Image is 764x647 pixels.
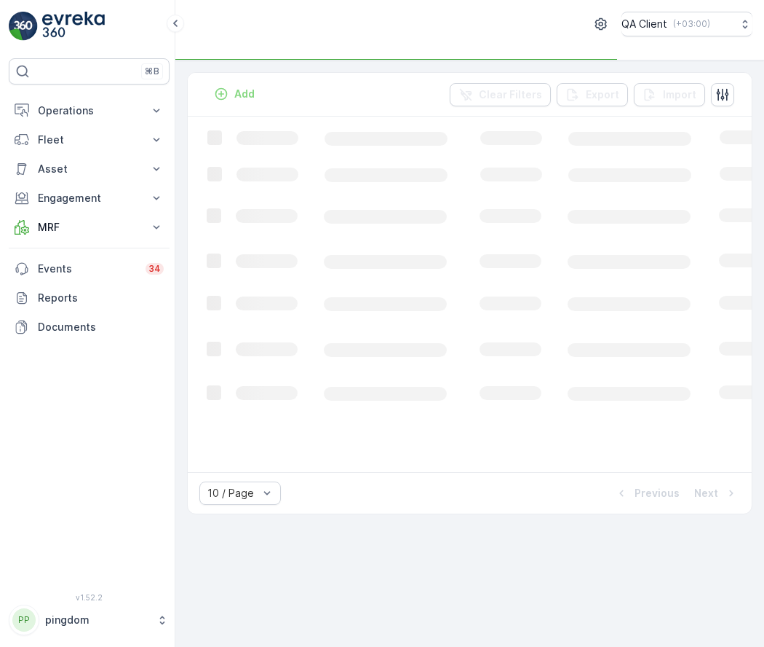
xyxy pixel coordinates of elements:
button: PPpingdom [9,605,170,635]
div: PP [12,608,36,632]
p: Engagement [38,191,140,205]
p: Import [663,87,696,102]
a: Reports [9,283,170,313]
p: Export [586,87,619,102]
button: Export [557,83,628,106]
button: MRF [9,213,170,242]
button: Asset [9,154,170,184]
p: Documents [38,320,164,334]
span: v 1.52.2 [9,593,170,602]
button: Next [693,485,740,502]
p: Operations [38,103,140,118]
p: QA Client [621,17,667,31]
button: Add [208,85,260,103]
p: 34 [148,263,161,275]
p: Asset [38,162,140,176]
p: Previous [634,486,680,501]
a: Documents [9,313,170,342]
img: logo_light-DOdMpM7g.png [42,12,105,41]
a: Events34 [9,254,170,283]
p: Next [694,486,718,501]
p: Add [234,87,255,101]
p: Events [38,262,137,276]
button: Previous [613,485,681,502]
button: Engagement [9,184,170,213]
p: pingdom [45,613,149,627]
p: ⌘B [145,66,159,77]
button: Import [634,83,705,106]
p: ( +03:00 ) [673,18,710,30]
p: Fleet [38,133,140,147]
p: Clear Filters [479,87,542,102]
p: Reports [38,291,164,305]
button: QA Client(+03:00) [621,12,752,36]
img: logo [9,12,38,41]
p: MRF [38,220,140,235]
button: Operations [9,96,170,125]
button: Fleet [9,125,170,154]
button: Clear Filters [450,83,551,106]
